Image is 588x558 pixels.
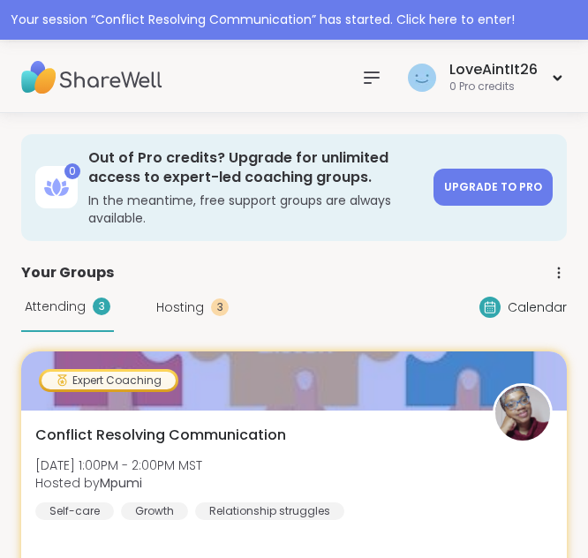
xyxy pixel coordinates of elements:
h3: In the meantime, free support groups are always available. [88,192,423,227]
span: [DATE] 1:00PM - 2:00PM MST [35,456,202,474]
img: ShareWell Nav Logo [21,47,162,109]
span: Calendar [508,298,567,317]
span: Upgrade to Pro [444,179,542,194]
span: Your Groups [21,262,114,283]
div: LoveAintIt26 [449,60,538,79]
span: Attending [25,298,86,316]
b: Mpumi [100,474,142,492]
div: Self-care [35,502,114,520]
img: Mpumi [495,386,550,441]
span: Hosting [156,298,204,317]
a: Upgrade to Pro [433,169,553,206]
div: 0 Pro credits [449,79,538,94]
div: 3 [211,298,229,316]
div: 3 [93,298,110,315]
img: LoveAintIt26 [408,64,436,92]
span: Hosted by [35,474,202,492]
div: Expert Coaching [41,372,176,389]
div: Your session “ Conflict Resolving Communication ” has started. Click here to enter! [11,11,577,29]
div: Growth [121,502,188,520]
div: Relationship struggles [195,502,344,520]
span: Conflict Resolving Communication [35,425,286,446]
h3: Out of Pro credits? Upgrade for unlimited access to expert-led coaching groups. [88,148,423,188]
div: 0 [64,163,80,179]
